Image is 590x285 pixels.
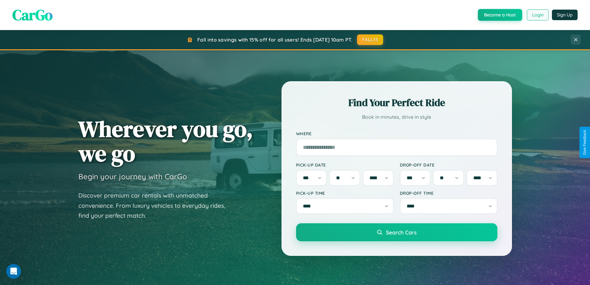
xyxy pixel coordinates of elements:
label: Drop-off Time [400,190,497,196]
span: CarGo [12,5,53,25]
h3: Begin your journey with CarGo [78,172,187,181]
span: Fall into savings with 15% off for all users! Ends [DATE] 10am PT. [197,37,352,43]
label: Pick-up Date [296,162,394,167]
div: Give Feedback [583,130,587,155]
label: Where [296,131,497,136]
button: Sign Up [552,10,578,20]
iframe: Intercom live chat [6,264,21,279]
button: Search Cars [296,223,497,241]
button: Login [527,9,549,20]
label: Pick-up Time [296,190,394,196]
span: Search Cars [386,229,417,236]
p: Discover premium car rentals with unmatched convenience. From luxury vehicles to everyday rides, ... [78,190,233,221]
h1: Wherever you go, we go [78,117,253,166]
h2: Find Your Perfect Ride [296,96,497,109]
label: Drop-off Date [400,162,497,167]
button: FALL15 [357,34,383,45]
button: Become a Host [478,9,522,21]
p: Book in minutes, drive in style [296,113,497,122]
